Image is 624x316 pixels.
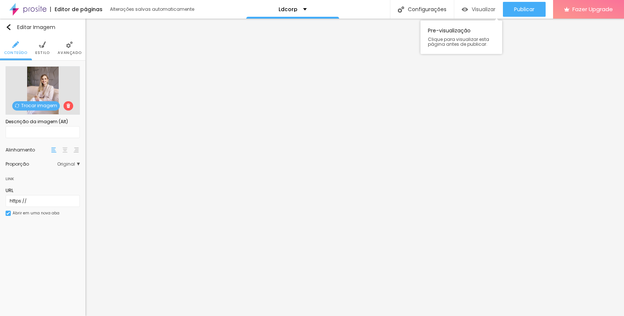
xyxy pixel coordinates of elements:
img: paragraph-left-align.svg [51,147,56,153]
div: URL [6,187,80,194]
span: Conteúdo [4,51,27,55]
span: Fazer Upgrade [572,6,613,12]
img: Icone [66,103,71,108]
img: Icone [66,41,73,48]
div: Link [6,170,80,183]
div: Alterações salvas automaticamente [110,7,195,12]
div: Abrir em uma nova aba [13,211,59,215]
div: Descrição da imagem (Alt) [6,118,80,125]
img: Icone [6,211,10,215]
img: Icone [39,41,46,48]
img: Icone [15,103,19,108]
img: view-1.svg [462,6,468,13]
button: Visualizar [454,2,503,17]
span: Visualizar [472,6,495,12]
span: Clique para visualizar esta página antes de publicar. [428,37,495,47]
div: Pre-visualização [420,20,502,54]
span: Avançado [58,51,81,55]
div: Alinhamento [6,148,50,152]
span: Original [57,162,80,166]
img: Icone [398,6,404,13]
img: Icone [12,41,19,48]
span: Trocar imagem [12,101,60,111]
iframe: Editor [85,19,624,316]
span: Estilo [35,51,50,55]
button: Publicar [503,2,546,17]
img: paragraph-center-align.svg [62,147,68,153]
div: Editor de páginas [50,7,103,12]
img: Icone [6,24,12,30]
img: paragraph-right-align.svg [74,147,79,153]
div: Proporção [6,162,57,166]
div: Link [6,175,14,183]
p: Ldcorp [279,7,298,12]
div: Editar Imagem [6,24,55,30]
span: Publicar [514,6,534,12]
